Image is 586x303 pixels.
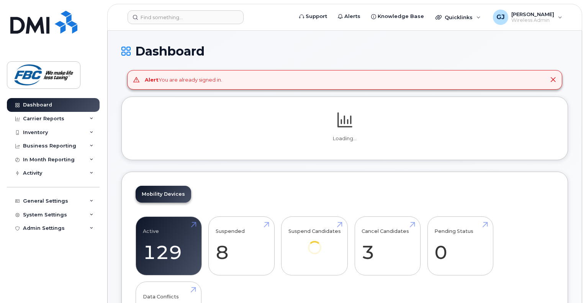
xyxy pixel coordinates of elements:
a: Suspend Candidates [288,221,341,265]
div: You are already signed in. [145,76,222,84]
strong: Alert [145,77,159,83]
a: Active 129 [143,221,195,271]
a: Mobility Devices [136,186,191,203]
a: Pending Status 0 [434,221,486,271]
a: Suspended 8 [216,221,267,271]
a: Cancel Candidates 3 [362,221,413,271]
p: Loading... [136,135,554,142]
h1: Dashboard [121,44,568,58]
